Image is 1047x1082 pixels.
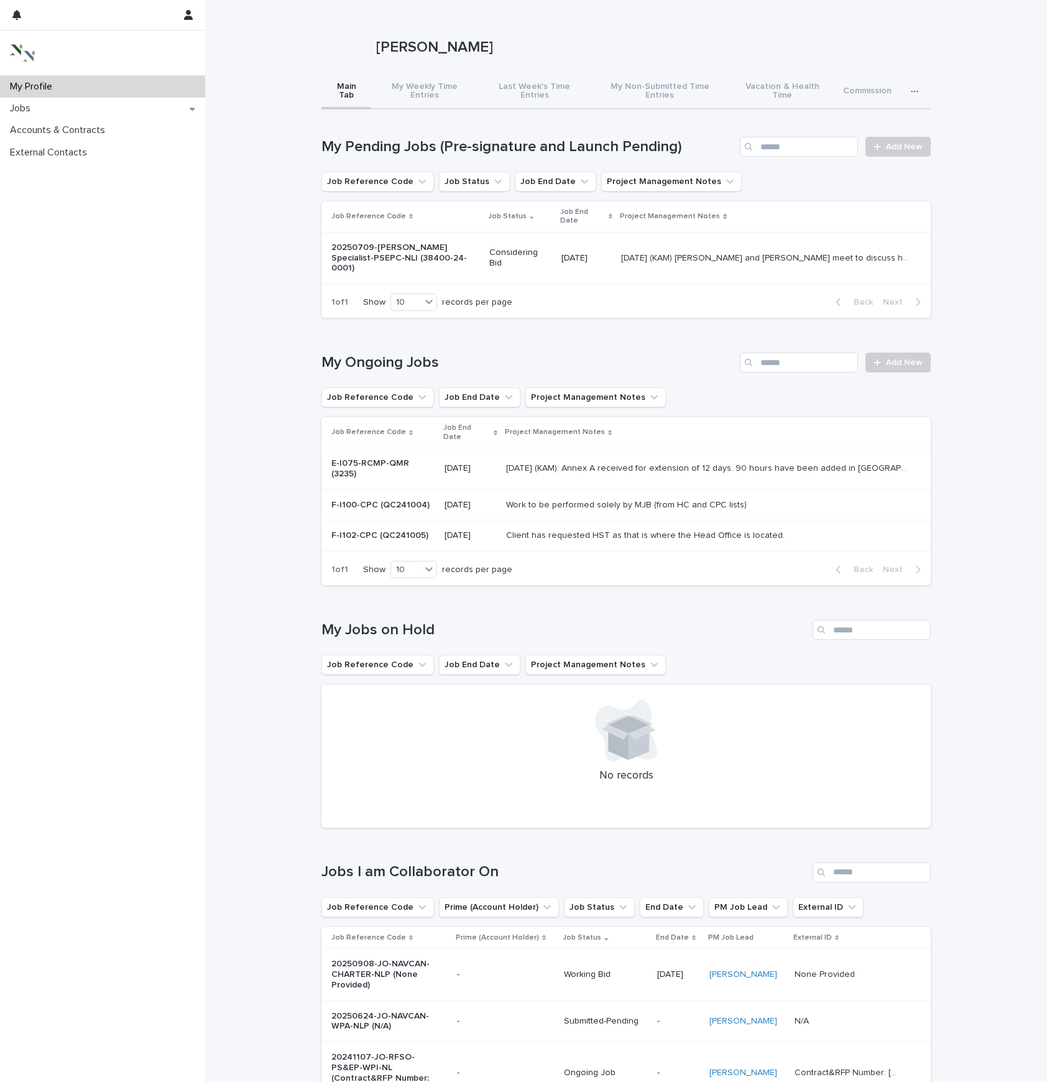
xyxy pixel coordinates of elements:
p: No records [336,769,916,783]
p: Job Reference Code [331,425,406,439]
button: Vacation & Health Time [729,75,836,109]
a: Add New [865,137,931,157]
p: None Provided [795,967,857,980]
button: My Weekly Time Entries [371,75,478,109]
span: Add New [886,142,923,151]
h1: My Ongoing Jobs [321,354,735,372]
p: - [457,1068,555,1078]
button: PM Job Lead [709,897,788,917]
button: Back [826,297,878,308]
p: Job Reference Code [331,931,406,945]
p: [DATE] [445,530,496,541]
button: Project Management Notes [525,655,666,675]
p: July 9 2025 (KAM) Kerry and MJ meet to discuss how to proceed with bid [621,251,913,264]
tr: 20250908-JO-NAVCAN-CHARTER-NLP (None Provided)-Working Bid[DATE][PERSON_NAME] None ProvidedNone P... [321,949,931,1001]
span: Back [846,298,873,307]
p: Job End Date [443,421,491,444]
button: My Non-Submitted Time Entries [591,75,729,109]
div: 10 [391,296,421,309]
button: Last Week's Time Entries [478,75,591,109]
p: External Contacts [5,147,97,159]
p: - [457,969,555,980]
p: End Date [656,931,689,945]
tr: F-I100-CPC (QC241004)[DATE]Work to be performed solely by MJB (from HC and CPC lists)Work to be p... [321,489,931,520]
p: records per page [442,565,512,575]
p: 20250709-[PERSON_NAME] Specialist-PSEPC-NLI (38400-24-0001) [331,243,479,274]
div: 10 [391,563,421,576]
button: Main Tab [321,75,371,109]
button: Job Reference Code [321,172,434,192]
p: Show [363,565,385,575]
p: records per page [442,297,512,308]
p: [DATE] [657,969,699,980]
h1: Jobs I am Collaborator On [321,863,808,881]
button: Job End Date [515,172,596,192]
button: Job End Date [439,655,520,675]
p: Client has requested HST as that is where the Head Office is located. [506,528,787,541]
p: Project Management Notes [505,425,605,439]
input: Search [740,353,858,372]
button: Next [878,564,931,575]
p: Job Status [563,931,601,945]
p: 1 of 1 [321,555,358,585]
p: Job Status [488,210,527,223]
p: Prime (Account Holder) [456,931,539,945]
p: Jobs [5,103,40,114]
p: Work to be performed solely by MJB (from HC and CPC lists) [506,497,749,511]
tr: E-I075-RCMP-QMR (3235)[DATE][DATE] (KAM): Annex A received for extension of 12 days. 90 hours hav... [321,448,931,489]
p: E-I075-RCMP-QMR (3235) [331,458,435,479]
a: [PERSON_NAME] [709,969,777,980]
p: N/A [795,1014,811,1027]
p: Submitted-Pending [564,1016,647,1027]
p: - [457,1016,555,1027]
p: 1 of 1 [321,287,358,318]
span: Add New [886,358,923,367]
p: Job Reference Code [331,210,406,223]
p: Accounts & Contracts [5,124,115,136]
p: Job End Date [560,205,606,228]
p: [DATE] [445,500,496,511]
button: Commission [836,75,899,109]
input: Search [740,137,858,157]
button: Job Reference Code [321,655,434,675]
input: Search [813,862,931,882]
span: Back [846,565,873,574]
p: External ID [793,931,832,945]
p: Show [363,297,385,308]
p: PM Job Lead [708,931,754,945]
p: Considering Bid [489,247,551,269]
p: My Profile [5,81,62,93]
button: External ID [793,897,864,917]
img: 3bAFpBnQQY6ys9Fa9hsD [10,40,35,65]
button: Job Reference Code [321,897,434,917]
p: F-I100-CPC (QC241004) [331,500,435,511]
button: Job Status [564,897,635,917]
p: [PERSON_NAME] [376,39,926,57]
tr: 20250709-[PERSON_NAME] Specialist-PSEPC-NLI (38400-24-0001)Considering Bid[DATE][DATE] (KAM) [PER... [321,232,931,284]
p: [DATE] [561,253,612,264]
button: Job Status [439,172,510,192]
button: Back [826,564,878,575]
input: Search [813,620,931,640]
p: May 26, 2025 (KAM): Annex A received for extension of 12 days. 90 hours have been added in Stacke... [506,461,913,474]
tr: F-I102-CPC (QC241005)[DATE]Client has requested HST as that is where the Head Office is located.C... [321,520,931,552]
p: [DATE] [445,463,496,474]
button: Job End Date [439,387,520,407]
span: Next [883,565,910,574]
p: - [657,1068,699,1078]
p: Contract&RFP Number: 38400-24-0002 [795,1065,901,1078]
span: Next [883,298,910,307]
p: F-I102-CPC (QC241005) [331,530,435,541]
button: Next [878,297,931,308]
button: End Date [640,897,704,917]
button: Project Management Notes [525,387,666,407]
p: - [657,1016,699,1027]
p: Project Management Notes [620,210,720,223]
h1: My Jobs on Hold [321,621,808,639]
button: Prime (Account Holder) [439,897,559,917]
button: Job Reference Code [321,387,434,407]
p: Ongoing Job [564,1068,647,1078]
